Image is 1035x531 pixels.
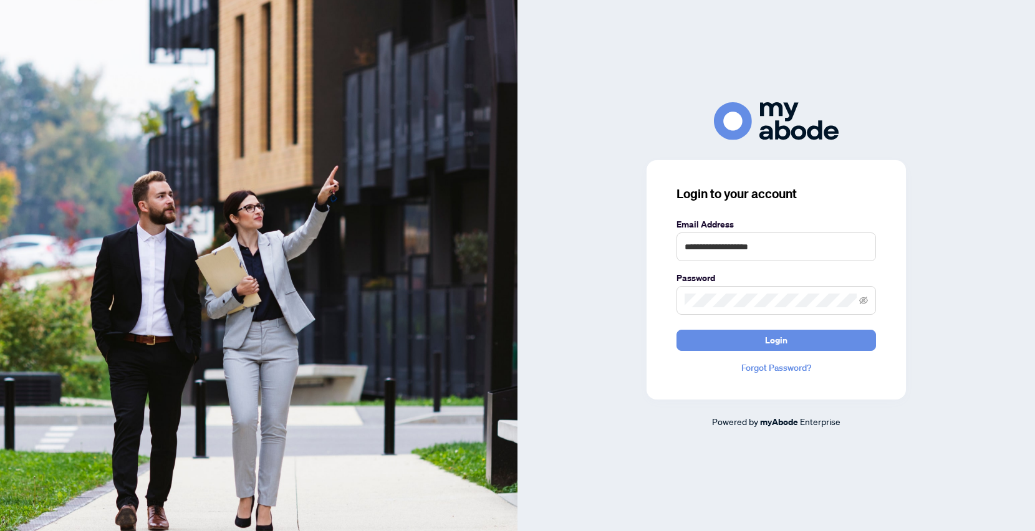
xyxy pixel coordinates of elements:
span: eye-invisible [859,296,868,305]
a: Forgot Password? [676,361,876,375]
label: Password [676,271,876,285]
button: Login [676,330,876,351]
span: Enterprise [800,416,840,427]
img: ma-logo [714,102,839,140]
span: Powered by [712,416,758,427]
h3: Login to your account [676,185,876,203]
span: Login [765,330,787,350]
label: Email Address [676,218,876,231]
a: myAbode [760,415,798,429]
